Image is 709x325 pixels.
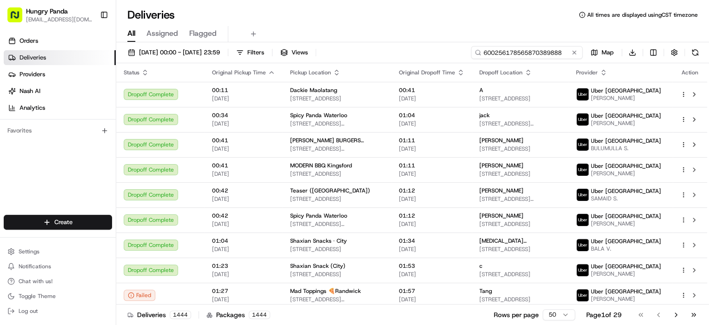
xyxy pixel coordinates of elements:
span: [STREET_ADDRESS] [290,195,384,203]
span: [STREET_ADDRESS] [479,145,561,153]
span: [PERSON_NAME] [591,220,661,227]
span: [STREET_ADDRESS] [290,95,384,102]
input: Type to search [471,46,583,59]
span: [PERSON_NAME] [479,137,523,144]
span: [STREET_ADDRESS][PERSON_NAME] [479,120,561,127]
span: [STREET_ADDRESS][PERSON_NAME][PERSON_NAME] [290,145,384,153]
span: MODERN BBQ Kingsford [290,162,352,169]
span: Hungry Panda [26,7,68,16]
span: [STREET_ADDRESS] [290,271,384,278]
span: Uber [GEOGRAPHIC_DATA] [591,87,661,94]
button: Map [586,46,618,59]
span: 00:42 [212,212,275,219]
span: [STREET_ADDRESS] [479,95,561,102]
span: [STREET_ADDRESS] [479,220,561,228]
span: Pickup Location [290,69,331,76]
img: uber-new-logo.jpeg [576,113,589,126]
span: Dackie Maolatang [290,86,337,94]
div: 1444 [249,311,270,319]
span: Orders [20,37,38,45]
span: Log out [19,307,38,315]
button: [EMAIL_ADDRESS][DOMAIN_NAME] [26,16,93,23]
span: Status [124,69,139,76]
span: [DATE] [399,120,464,127]
span: BULUMULLA S. [591,145,661,152]
span: Original Dropoff Time [399,69,455,76]
span: Uber [GEOGRAPHIC_DATA] [591,288,661,295]
span: [DATE] [399,195,464,203]
span: [MEDICAL_DATA][PERSON_NAME] [479,237,561,245]
span: Uber [GEOGRAPHIC_DATA] [591,263,661,270]
span: Flagged [189,28,217,39]
span: c [479,262,483,270]
span: [DATE] [212,195,275,203]
span: Spicy Panda Waterloo [290,112,347,119]
span: [PERSON_NAME] [591,94,661,102]
span: 00:42 [212,187,275,194]
span: [DATE] [212,245,275,253]
span: Settings [19,248,40,255]
span: 01:34 [399,237,464,245]
div: Deliveries [127,310,191,319]
span: [STREET_ADDRESS] [479,170,561,178]
span: 01:12 [399,212,464,219]
span: Tang [479,287,492,295]
span: [STREET_ADDRESS][PERSON_NAME] [479,195,561,203]
span: [DATE] [399,95,464,102]
span: 01:04 [212,237,275,245]
span: [STREET_ADDRESS] [479,245,561,253]
span: Uber [GEOGRAPHIC_DATA] [591,137,661,145]
span: Provider [576,69,598,76]
span: All times are displayed using CST timezone [587,11,698,19]
span: [STREET_ADDRESS][PERSON_NAME] [290,220,384,228]
div: Action [680,69,700,76]
span: Uber [GEOGRAPHIC_DATA] [591,238,661,245]
span: [PERSON_NAME] [591,170,661,177]
button: Settings [4,245,112,258]
span: [STREET_ADDRESS] [290,245,384,253]
span: Providers [20,70,45,79]
span: Toggle Theme [19,292,56,300]
span: Shaxian Snack (City) [290,262,345,270]
span: [DATE] [399,271,464,278]
span: Filters [247,48,264,57]
span: [DATE] [399,170,464,178]
img: uber-new-logo.jpeg [576,139,589,151]
button: Failed [124,290,155,301]
span: Shaxian Snacks · City [290,237,347,245]
span: Spicy Panda Waterloo [290,212,347,219]
span: Mad Toppings 🍕Randwick [290,287,361,295]
a: Orders [4,33,116,48]
span: Analytics [20,104,45,112]
p: Rows per page [494,310,539,319]
span: 01:23 [212,262,275,270]
a: Deliveries [4,50,116,65]
span: jack [479,112,490,119]
span: [DATE] 00:00 - [DATE] 23:59 [139,48,220,57]
button: Create [4,215,112,230]
span: Uber [GEOGRAPHIC_DATA] [591,162,661,170]
span: [PERSON_NAME] [479,187,523,194]
span: [PERSON_NAME] [479,212,523,219]
img: uber-new-logo.jpeg [576,164,589,176]
span: Nash AI [20,87,40,95]
span: A [479,86,483,94]
button: Filters [232,46,268,59]
button: [DATE] 00:00 - [DATE] 23:59 [124,46,224,59]
span: [STREET_ADDRESS][PERSON_NAME] [290,120,384,127]
span: [DATE] [212,120,275,127]
span: All [127,28,135,39]
span: Teaser ([GEOGRAPHIC_DATA]) [290,187,370,194]
img: uber-new-logo.jpeg [576,189,589,201]
span: 01:04 [399,112,464,119]
span: 00:11 [212,86,275,94]
span: [PERSON_NAME] [591,270,661,278]
img: uber-new-logo.jpeg [576,239,589,251]
button: Refresh [689,46,702,59]
span: Original Pickup Time [212,69,266,76]
h1: Deliveries [127,7,175,22]
div: Packages [206,310,270,319]
span: [PERSON_NAME] BURGERS [PERSON_NAME] [290,137,384,144]
span: Uber [GEOGRAPHIC_DATA] [591,212,661,220]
